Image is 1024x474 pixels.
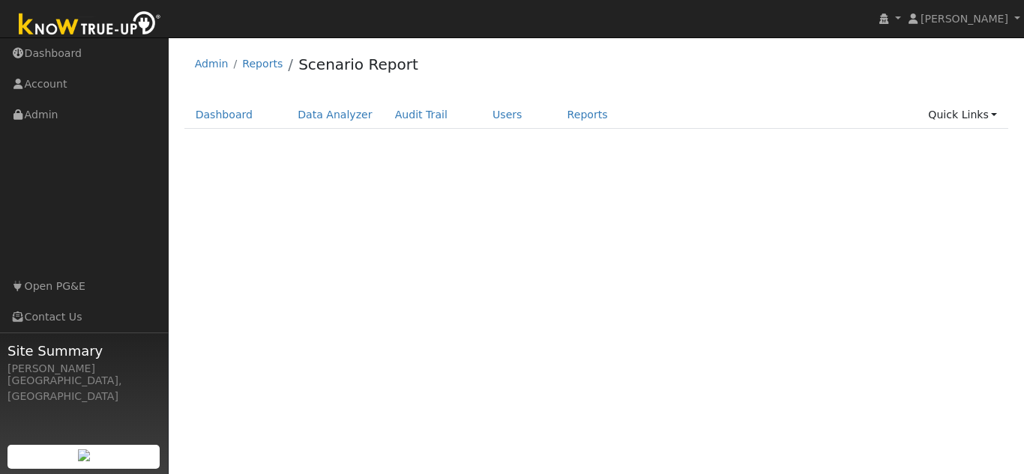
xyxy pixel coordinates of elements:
[78,449,90,461] img: retrieve
[286,101,384,129] a: Data Analyzer
[7,373,160,404] div: [GEOGRAPHIC_DATA], [GEOGRAPHIC_DATA]
[917,101,1008,129] a: Quick Links
[384,101,459,129] a: Audit Trail
[7,361,160,377] div: [PERSON_NAME]
[298,55,418,73] a: Scenario Report
[11,8,169,42] img: Know True-Up
[7,341,160,361] span: Site Summary
[556,101,619,129] a: Reports
[184,101,265,129] a: Dashboard
[921,13,1008,25] span: [PERSON_NAME]
[195,58,229,70] a: Admin
[481,101,534,129] a: Users
[242,58,283,70] a: Reports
